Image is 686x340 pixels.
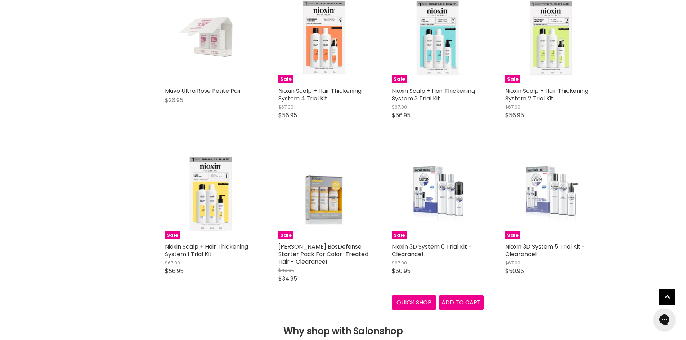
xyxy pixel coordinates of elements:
[505,231,520,240] span: Sale
[165,96,183,104] span: $26.95
[392,111,411,119] span: $56.95
[392,267,411,275] span: $50.95
[505,148,597,239] a: Nioxin 3D System 5 Trial Kit - Clearance!Sale
[505,75,520,83] span: Sale
[392,295,436,310] button: Quick shop
[505,87,588,103] a: Nioxin Scalp + Hair Thickening System 2 Trial Kit
[278,275,297,283] span: $34.95
[165,148,257,239] img: Nioxin Scalp + Hair Thickening System 1 Trial Kit
[392,75,407,83] span: Sale
[392,148,484,239] a: Nioxin 3D System 6 Trial Kit - Clearance!Sale
[278,75,293,83] span: Sale
[278,148,370,239] a: Bosley BosDefense Starter Pack For Color-Treated Hair - Clearance!Sale
[441,298,481,307] span: Add to cart
[505,111,524,119] span: $56.95
[278,104,293,110] span: $67.00
[165,148,257,239] a: Nioxin Scalp + Hair Thickening System 1 Trial KitSale
[178,5,243,70] img: Muvo Ultra Rose Petite Pair
[520,148,581,239] img: Nioxin 3D System 5 Trial Kit - Clearance!
[505,242,585,258] a: Nioxin 3D System 5 Trial Kit - Clearance!
[505,267,524,275] span: $50.95
[659,289,675,305] a: Back to top
[505,104,520,110] span: $67.00
[392,87,475,103] a: Nioxin Scalp + Hair Thickening System 3 Trial Kit
[165,231,180,240] span: Sale
[278,242,368,266] a: [PERSON_NAME] BosDefense Starter Pack For Color-Treated Hair - Clearance!
[659,289,675,308] span: Back to top
[392,231,407,240] span: Sale
[278,111,297,119] span: $56.95
[278,87,362,103] a: Nioxin Scalp + Hair Thickening System 4 Trial Kit
[278,231,293,240] span: Sale
[165,259,180,266] span: $67.00
[392,104,407,110] span: $67.00
[278,267,294,274] span: $49.95
[293,148,355,239] img: Bosley BosDefense Starter Pack For Color-Treated Hair - Clearance!
[439,295,484,310] button: Add to cart
[165,87,241,95] a: Muvo Ultra Rose Petite Pair
[505,259,520,266] span: $67.00
[650,306,679,333] iframe: Gorgias live chat messenger
[407,148,468,239] img: Nioxin 3D System 6 Trial Kit - Clearance!
[165,267,184,275] span: $56.95
[392,242,472,258] a: Nioxin 3D System 6 Trial Kit - Clearance!
[165,242,248,258] a: Nioxin Scalp + Hair Thickening System 1 Trial Kit
[392,259,407,266] span: $67.00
